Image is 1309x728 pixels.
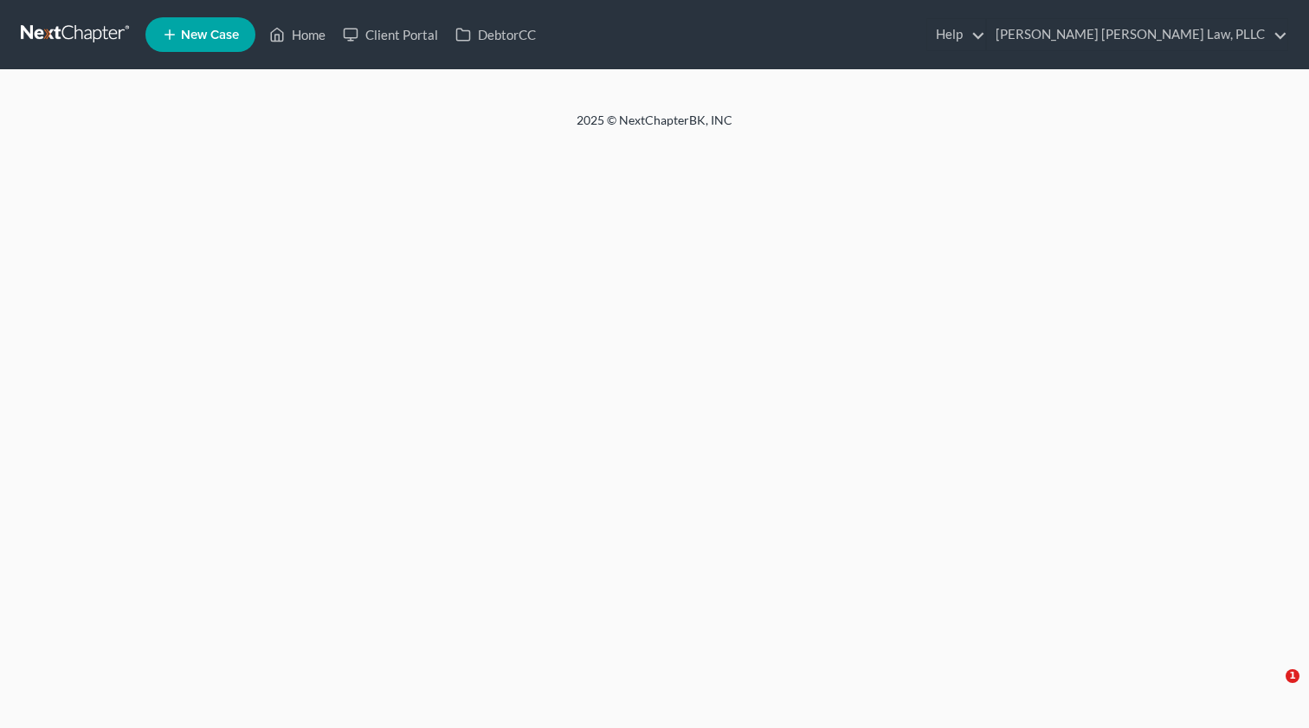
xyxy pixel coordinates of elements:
div: 2025 © NextChapterBK, INC [161,112,1148,143]
iframe: Intercom live chat [1250,669,1292,711]
a: Home [261,19,334,50]
span: 1 [1286,669,1299,683]
a: Help [927,19,985,50]
a: DebtorCC [447,19,545,50]
new-legal-case-button: New Case [145,17,255,52]
a: Client Portal [334,19,447,50]
a: [PERSON_NAME] [PERSON_NAME] Law, PLLC [987,19,1287,50]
